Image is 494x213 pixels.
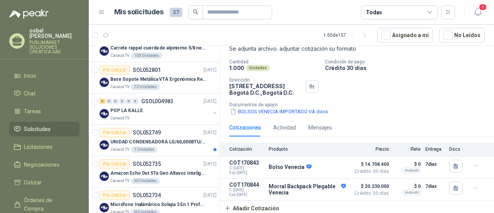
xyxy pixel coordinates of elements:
p: Producto [269,147,346,152]
span: Cotizar [24,178,42,187]
span: $ 14.708.400 [350,160,389,169]
div: Actividad [273,123,296,132]
p: osbal [PERSON_NAME] [29,28,80,39]
p: Cantidad [229,59,319,65]
p: [DATE] [203,160,217,168]
div: 60 Unidades [131,178,160,184]
div: Por cotizar [100,191,130,200]
p: Precio [350,147,389,152]
a: Negociaciones [9,157,80,172]
div: 1 - 50 de 157 [323,29,371,41]
a: Licitaciones [9,140,80,154]
img: Company Logo [100,140,109,150]
button: 1 [471,5,485,19]
div: Por cotizar [100,159,130,169]
p: Carrete rappel cuerda de alpinismo 5/8 negra 16mm [110,44,206,52]
span: C: [DATE] [229,188,264,193]
span: Licitaciones [24,143,52,151]
span: $ 20.230.000 [350,182,389,191]
p: SOL052734 [133,193,161,198]
span: Negociaciones [24,160,59,169]
div: 0 [106,99,112,104]
p: Docs [449,147,465,152]
p: Amazon Echo Dot 5Ta Gen Altavoz Inteligente Alexa Azul [110,170,206,177]
div: 0 [132,99,138,104]
img: Company Logo [100,203,109,212]
p: Condición de pago [325,59,491,65]
a: Chat [9,86,80,101]
p: $ 0 [394,182,421,191]
p: Base Sopote Metálica VTA Ergonómica Retráctil para Portátil [110,76,206,83]
div: Incluido [403,167,421,174]
div: 0 [126,99,132,104]
p: Caracol TV [110,115,129,121]
p: [DATE] [203,192,217,199]
img: Company Logo [100,109,109,118]
span: Tareas [24,107,41,116]
p: 1.000 [229,65,244,71]
a: Por cotizarSOL052735[DATE] Company LogoAmazon Echo Dot 5Ta Gen Altavoz Inteligente Alexa AzulCara... [89,156,220,187]
p: Dirección [229,77,303,83]
span: 1 [479,3,487,11]
div: Cotizaciones [229,123,261,132]
p: Morral Backpack Plegable Venecia [269,183,346,196]
span: Órdenes de Compra [24,196,72,213]
button: No Leídos [439,28,485,43]
span: Crédito 30 días [350,191,389,196]
p: [STREET_ADDRESS] Bogotá D.C. , Bogotá D.C. [229,83,303,96]
h1: Mis solicitudes [114,7,164,18]
span: 37 [170,8,182,17]
div: 100 Unidades [131,53,162,59]
button: Asignado a mi [377,28,433,43]
p: SOL052801 [133,67,161,73]
p: GSOL004983 [141,99,173,104]
span: Exp: [DATE] [229,170,264,175]
p: 7 días [425,160,445,169]
p: PUBLIMARKET SOLUCIONES CREATIVA SAS [29,40,80,54]
div: 6 [100,99,105,104]
a: Solicitudes [9,122,80,136]
p: [DATE] [203,129,217,136]
img: Company Logo [100,78,109,87]
button: BOLSOS VENECIA IMPORTADO VA.docx [229,107,329,116]
div: Mensajes [308,123,332,132]
div: 70 Unidades [131,84,160,90]
p: $ 0 [394,160,421,169]
div: Todas [366,8,382,17]
p: Caracol TV [110,84,129,90]
p: UNIDAD CONDENSADORA LG/60,000BTU/220V/R410A: I [110,138,206,146]
p: SOL052749 [133,130,161,135]
p: Flete [394,147,421,152]
p: [DATE] [203,98,217,105]
a: Por cotizarSOL052803[DATE] Company LogoCarrete rappel cuerda de alpinismo 5/8 negra 16mmCaracol T... [89,31,220,62]
img: Company Logo [100,172,109,181]
a: Por cotizarSOL052749[DATE] Company LogoUNIDAD CONDENSADORA LG/60,000BTU/220V/R410A: ICaracol TV1 ... [89,125,220,156]
p: Cotización [229,147,264,152]
p: Caracol TV [110,178,129,184]
div: Unidades [246,65,270,71]
a: Cotizar [9,175,80,190]
p: Micrófono Inalámbrico Solapa 3 En 1 Profesional F11-2 X2 [110,201,206,208]
div: Incluido [403,189,421,196]
p: Entrega [425,147,445,152]
span: Inicio [24,72,36,80]
div: 0 [113,99,118,104]
p: SOL052735 [133,161,161,167]
span: C: [DATE] [229,166,264,170]
span: Exp: [DATE] [229,193,264,197]
p: Caracol TV [110,53,129,59]
p: Bolso Venecia [269,164,311,171]
span: search [193,9,198,15]
p: Crédito 30 días [325,65,491,71]
a: Inicio [9,68,80,83]
p: POP LA KALLE [110,107,143,114]
a: Por cotizarSOL052801[DATE] Company LogoBase Sopote Metálica VTA Ergonómica Retráctil para Portáti... [89,62,220,94]
a: Tareas [9,104,80,119]
span: Crédito 30 días [350,169,389,174]
p: Se adjunta archivo. adjuntar cotización su formato [229,44,485,53]
p: 7 días [425,182,445,191]
div: 0 [119,99,125,104]
img: Logo peakr [9,9,49,19]
span: Solicitudes [24,125,51,133]
div: Por cotizar [100,128,130,137]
